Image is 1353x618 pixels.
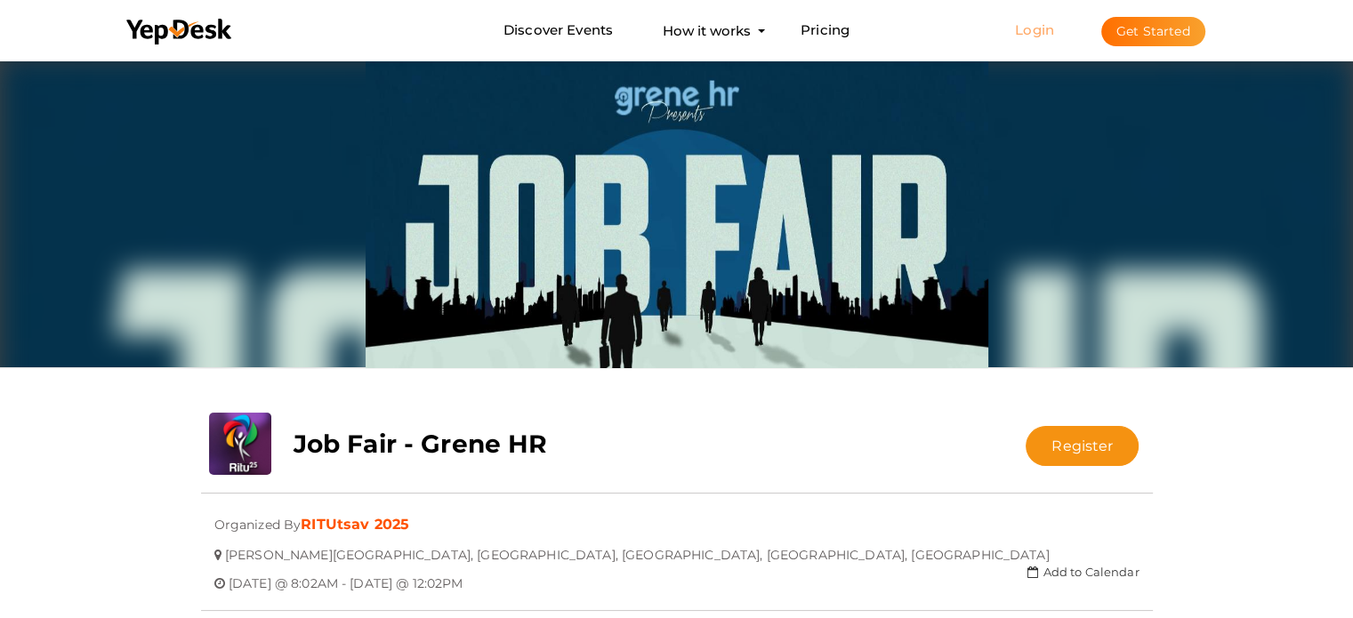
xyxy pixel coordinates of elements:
[1101,17,1205,46] button: Get Started
[657,14,756,47] button: How it works
[1026,426,1139,466] button: Register
[366,57,988,368] img: 94ZJ1M3S_normal.jpeg
[225,534,1050,563] span: [PERSON_NAME][GEOGRAPHIC_DATA], [GEOGRAPHIC_DATA], [GEOGRAPHIC_DATA], [GEOGRAPHIC_DATA], [GEOGRAP...
[503,14,613,47] a: Discover Events
[214,503,302,533] span: Organized By
[209,413,271,475] img: CS2O7UHK_small.png
[301,516,409,533] a: RITUtsav 2025
[1015,21,1054,38] a: Login
[229,562,463,591] span: [DATE] @ 8:02AM - [DATE] @ 12:02PM
[1027,565,1139,579] a: Add to Calendar
[294,429,548,459] b: Job Fair - Grene HR
[801,14,850,47] a: Pricing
